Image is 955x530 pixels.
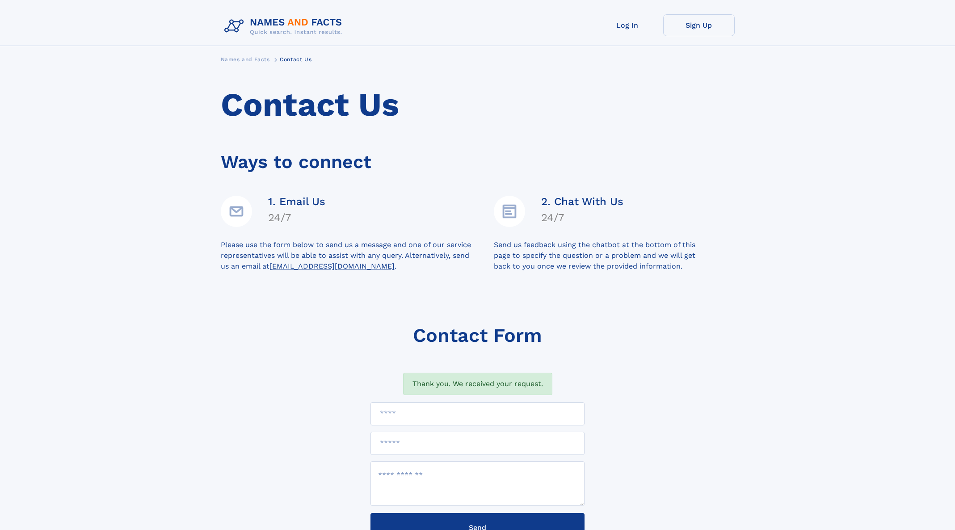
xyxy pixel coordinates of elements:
img: Logo Names and Facts [221,14,349,38]
h4: 2. Chat With Us [541,195,623,208]
div: Ways to connect [221,139,735,176]
a: Names and Facts [221,54,270,65]
div: Please use the form below to send us a message and one of our service representatives will be abl... [221,240,494,272]
div: Thank you. We received your request. [403,373,552,395]
h1: Contact Form [413,324,542,346]
img: Email Address Icon [221,196,252,227]
a: Log In [592,14,663,36]
h4: 24/7 [541,211,623,224]
a: Sign Up [663,14,735,36]
img: Details Icon [494,196,525,227]
h1: Contact Us [221,86,735,124]
a: [EMAIL_ADDRESS][DOMAIN_NAME] [269,262,395,270]
div: Send us feedback using the chatbot at the bottom of this page to specify the question or a proble... [494,240,735,272]
h4: 24/7 [268,211,325,224]
h4: 1. Email Us [268,195,325,208]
